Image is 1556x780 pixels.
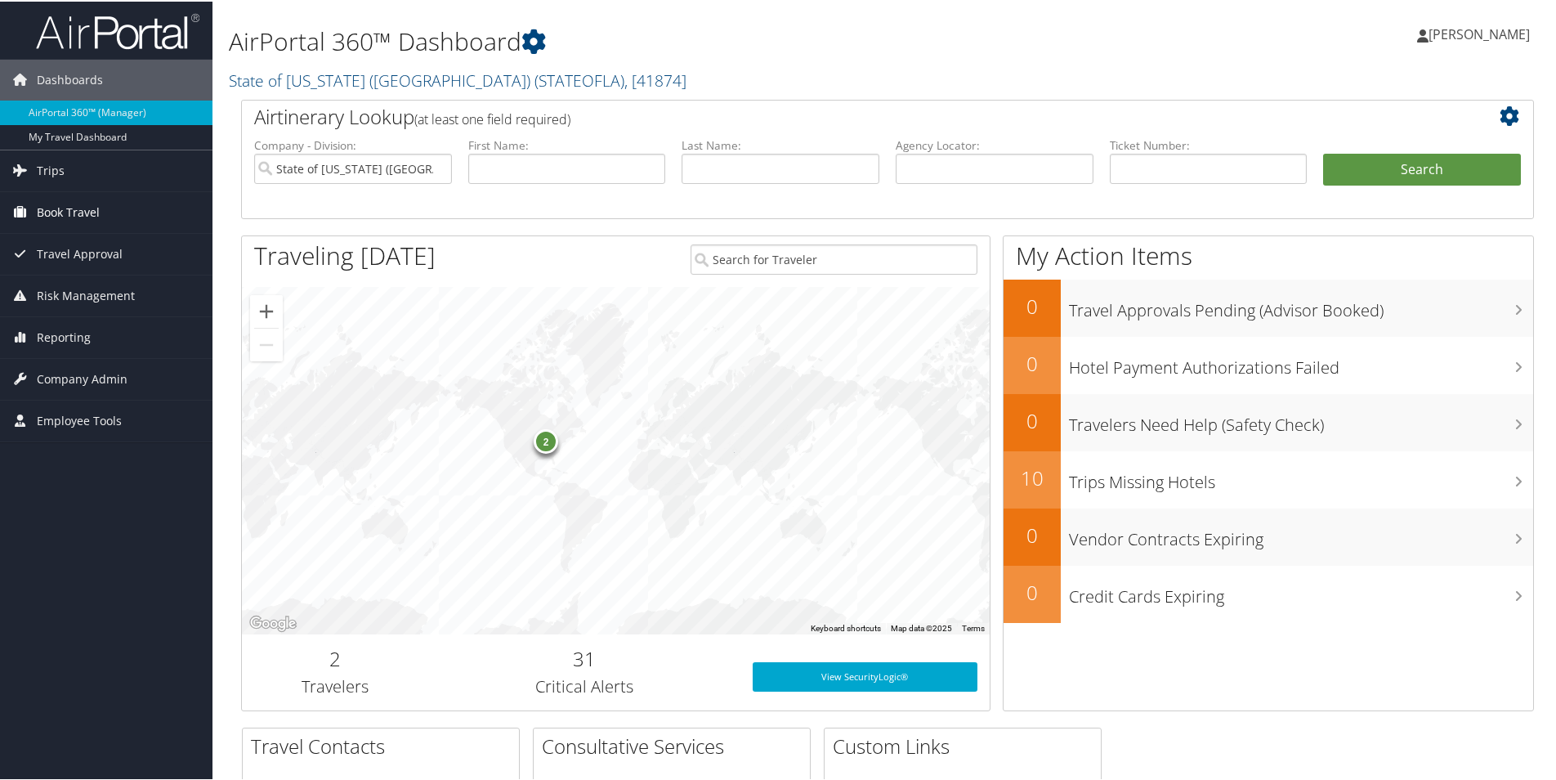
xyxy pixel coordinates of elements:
input: Search for Traveler [691,243,977,273]
button: Zoom in [250,294,283,326]
a: 0Travel Approvals Pending (Advisor Booked) [1004,278,1533,335]
a: Open this area in Google Maps (opens a new window) [246,612,300,633]
h3: Travelers [254,674,417,697]
h2: 31 [441,643,728,671]
label: Company - Division: [254,136,452,152]
label: Last Name: [682,136,879,152]
span: Employee Tools [37,399,122,440]
div: 2 [534,428,558,452]
span: Dashboards [37,58,103,99]
a: State of [US_STATE] ([GEOGRAPHIC_DATA]) [229,68,686,90]
h2: 2 [254,643,417,671]
label: Agency Locator: [896,136,1093,152]
a: 0Credit Cards Expiring [1004,564,1533,621]
h2: 0 [1004,520,1061,548]
h1: My Action Items [1004,237,1533,271]
span: Reporting [37,316,91,356]
span: [PERSON_NAME] [1429,24,1530,42]
span: ( STATEOFLA ) [534,68,624,90]
label: First Name: [468,136,666,152]
h2: 0 [1004,406,1061,433]
a: 0Travelers Need Help (Safety Check) [1004,392,1533,450]
h2: 0 [1004,291,1061,319]
button: Search [1323,152,1521,185]
span: , [ 41874 ] [624,68,686,90]
img: Google [246,612,300,633]
h2: 0 [1004,348,1061,376]
a: View SecurityLogic® [753,661,977,690]
h3: Travel Approvals Pending (Advisor Booked) [1069,289,1533,321]
h3: Trips Missing Hotels [1069,461,1533,492]
a: 0Vendor Contracts Expiring [1004,507,1533,564]
span: Travel Approval [37,232,123,273]
h3: Hotel Payment Authorizations Failed [1069,347,1533,378]
span: Risk Management [37,274,135,315]
span: Trips [37,149,65,190]
h3: Critical Alerts [441,674,728,697]
a: [PERSON_NAME] [1417,8,1546,57]
a: 10Trips Missing Hotels [1004,450,1533,507]
span: Book Travel [37,191,100,231]
h2: Airtinerary Lookup [254,101,1413,129]
span: Company Admin [37,357,127,398]
h2: Custom Links [833,731,1101,759]
button: Keyboard shortcuts [811,621,881,633]
img: airportal-logo.png [36,11,199,49]
h3: Credit Cards Expiring [1069,576,1533,607]
h2: 0 [1004,577,1061,605]
a: Terms (opens in new tab) [962,622,985,631]
span: (at least one field required) [414,109,570,127]
h3: Vendor Contracts Expiring [1069,518,1533,549]
h3: Travelers Need Help (Safety Check) [1069,404,1533,435]
label: Ticket Number: [1110,136,1308,152]
h2: Travel Contacts [251,731,519,759]
button: Zoom out [250,327,283,360]
a: 0Hotel Payment Authorizations Failed [1004,335,1533,392]
h2: 10 [1004,463,1061,491]
span: Map data ©2025 [891,622,952,631]
h1: Traveling [DATE] [254,237,436,271]
h2: Consultative Services [542,731,810,759]
h1: AirPortal 360™ Dashboard [229,23,1107,57]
